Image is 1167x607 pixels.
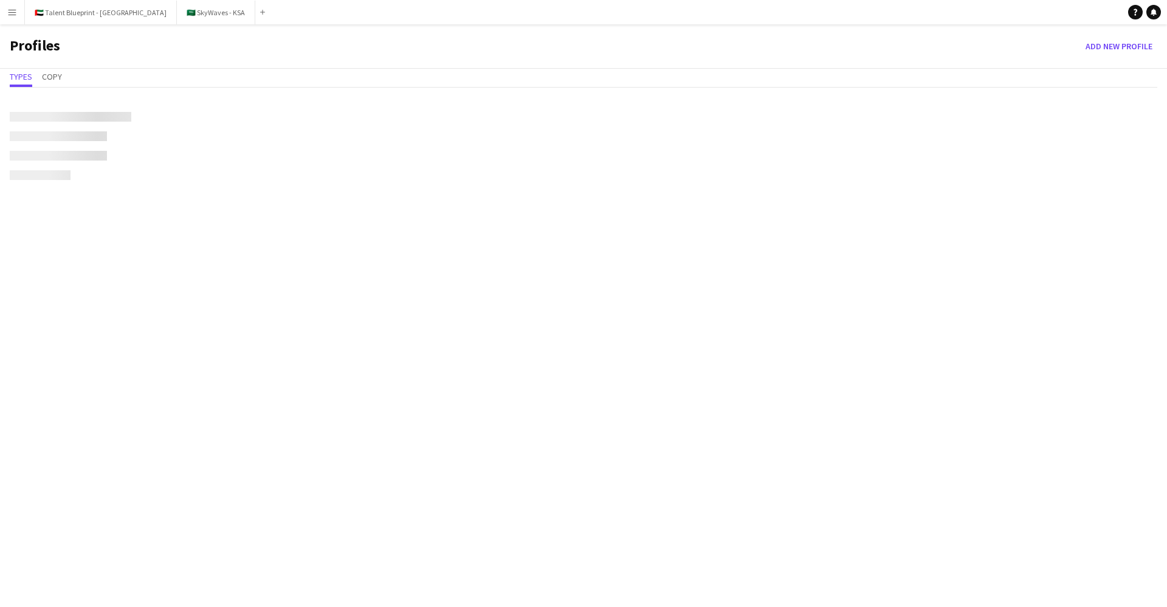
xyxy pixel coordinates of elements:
[10,36,60,56] h1: Profiles
[177,1,255,24] button: 🇸🇦 SkyWaves - KSA
[10,72,32,81] span: Types
[25,1,177,24] button: 🇦🇪 Talent Blueprint - [GEOGRAPHIC_DATA]
[1081,36,1157,56] button: Add new Profile
[42,72,62,81] span: Copy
